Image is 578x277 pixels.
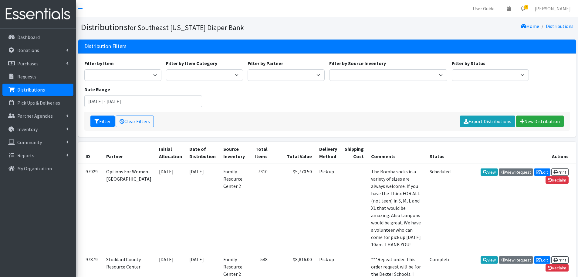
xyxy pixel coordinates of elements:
[127,23,244,32] small: for Southeast [US_STATE] Diaper Bank
[2,110,73,122] a: Partner Agencies
[155,164,186,252] td: [DATE]
[2,84,73,96] a: Distributions
[186,142,220,164] th: Date of Distribution
[481,168,498,176] a: View
[2,136,73,148] a: Community
[367,164,426,252] td: The Bomba socks in a variety of sizes are always welcome. If you have the Thinx FOR ALL (not teen...
[452,60,485,67] label: Filter by Status
[84,95,202,107] input: January 1, 2011 - December 31, 2011
[546,264,569,272] a: Reclaim
[17,87,45,93] p: Distributions
[78,142,103,164] th: ID
[468,2,499,15] a: User Guide
[455,142,576,164] th: Actions
[521,23,539,29] a: Home
[84,86,110,93] label: Date Range
[499,168,533,176] a: View Request
[546,23,573,29] a: Distributions
[17,47,39,53] p: Donations
[17,34,40,40] p: Dashboard
[460,116,515,127] a: Export Distributions
[271,142,316,164] th: Total Value
[17,152,34,158] p: Reports
[524,5,528,9] span: 2
[551,256,569,264] a: Print
[17,113,53,119] p: Partner Agencies
[534,256,550,264] a: Edit
[81,22,325,33] h1: Distributions
[84,43,127,50] h3: Distribution Filters
[78,164,103,252] td: 97929
[249,164,271,252] td: 7310
[534,168,550,176] a: Edit
[17,74,36,80] p: Requests
[103,142,156,164] th: Partner
[516,2,530,15] a: 2
[116,116,154,127] a: Clear Filters
[2,31,73,43] a: Dashboard
[155,142,186,164] th: Initial Allocation
[103,164,156,252] td: Options For Women- [GEOGRAPHIC_DATA]
[220,164,249,252] td: Family Resource Center 2
[220,142,249,164] th: Source Inventory
[17,61,39,67] p: Purchases
[341,142,367,164] th: Shipping Cost
[90,116,115,127] button: Filter
[2,57,73,70] a: Purchases
[516,116,564,127] a: New Distribution
[84,60,114,67] label: Filter by Item
[17,139,42,145] p: Community
[2,162,73,175] a: My Organization
[2,4,73,24] img: HumanEssentials
[367,142,426,164] th: Comments
[316,164,341,252] td: Pick up
[17,126,38,132] p: Inventory
[426,164,454,252] td: Scheduled
[271,164,316,252] td: $5,770.50
[2,149,73,161] a: Reports
[2,123,73,135] a: Inventory
[481,256,498,264] a: View
[2,71,73,83] a: Requests
[248,60,283,67] label: Filter by Partner
[329,60,386,67] label: Filter by Source Inventory
[166,60,217,67] label: Filter by Item Category
[2,97,73,109] a: Pick Ups & Deliveries
[426,142,454,164] th: Status
[186,164,220,252] td: [DATE]
[546,176,569,184] a: Reclaim
[249,142,271,164] th: Total Items
[316,142,341,164] th: Delivery Method
[2,44,73,56] a: Donations
[17,165,52,171] p: My Organization
[499,256,533,264] a: View Request
[551,168,569,176] a: Print
[17,100,60,106] p: Pick Ups & Deliveries
[530,2,576,15] a: [PERSON_NAME]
